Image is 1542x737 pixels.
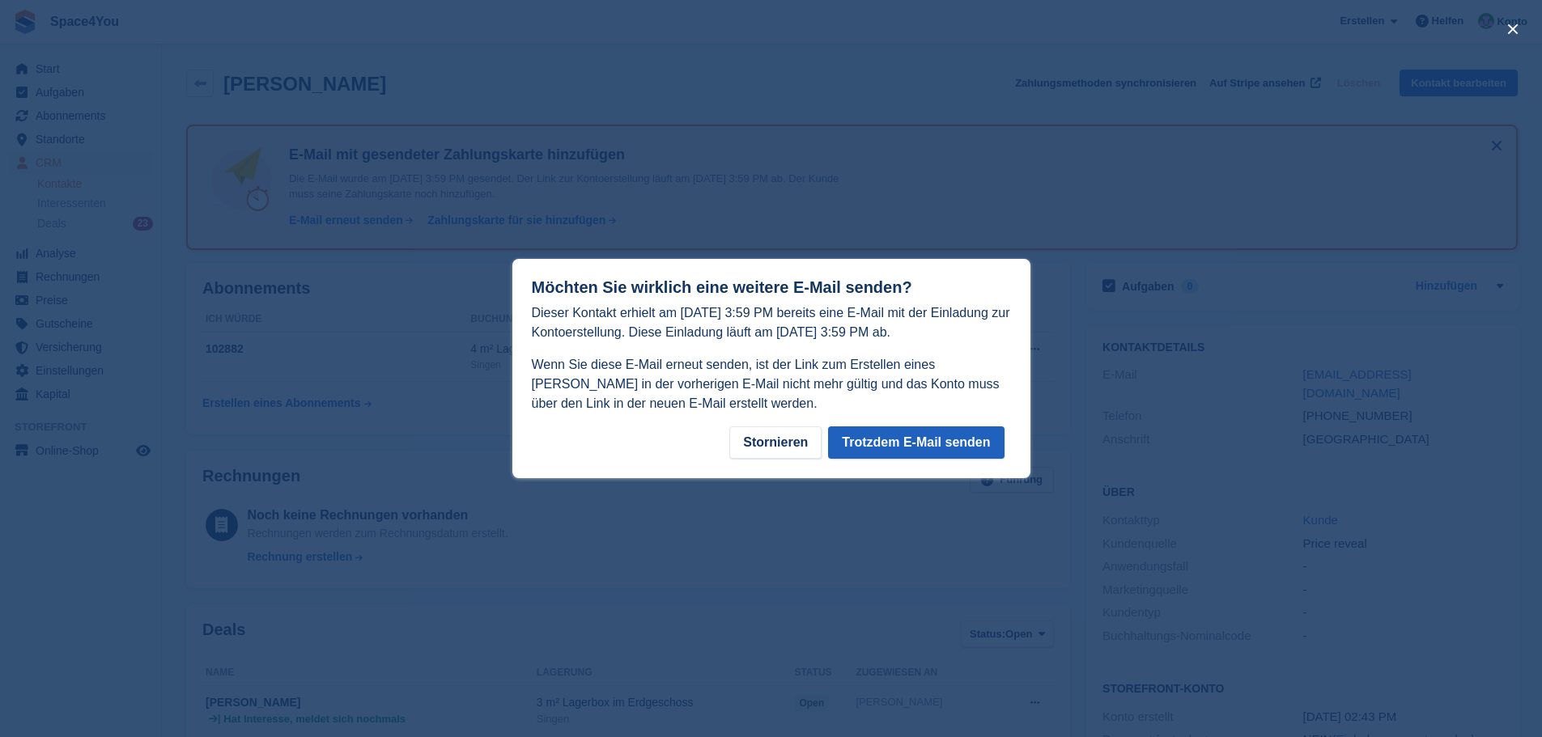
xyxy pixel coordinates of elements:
[828,426,1004,459] button: Trotzdem E-Mail senden
[532,278,1011,297] h1: Möchten Sie wirklich eine weitere E-Mail senden?
[532,303,1011,342] p: Dieser Kontakt erhielt am [DATE] 3:59 PM bereits eine E-Mail mit der Einladung zur Kontoerstellun...
[729,426,822,459] div: Stornieren
[532,355,1011,413] p: Wenn Sie diese E-Mail erneut senden, ist der Link zum Erstellen eines [PERSON_NAME] in der vorher...
[1500,16,1526,42] button: close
